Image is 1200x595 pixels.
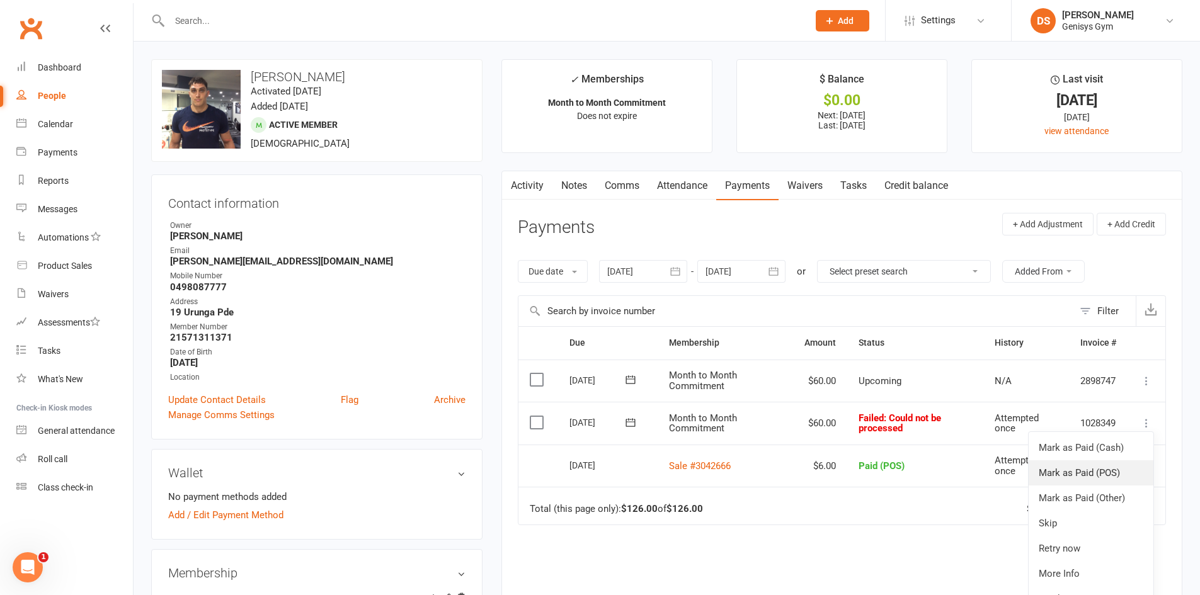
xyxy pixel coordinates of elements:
[168,466,466,480] h3: Wallet
[669,370,737,392] span: Month to Month Commitment
[16,309,133,337] a: Assessments
[658,327,793,359] th: Membership
[793,327,847,359] th: Amount
[530,504,703,514] div: Total (this page only): of
[38,147,77,157] div: Payments
[38,232,89,242] div: Automations
[170,296,466,308] div: Address
[170,245,466,257] div: Email
[251,138,350,149] span: [DEMOGRAPHIC_DATA]
[558,327,658,359] th: Due
[797,264,806,279] div: or
[170,230,466,242] strong: [PERSON_NAME]
[168,407,275,422] a: Manage Comms Settings
[38,374,83,384] div: What's New
[38,62,81,72] div: Dashboard
[1029,561,1153,586] a: More Info
[38,317,100,327] div: Assessments
[16,82,133,110] a: People
[38,482,93,492] div: Class check-in
[1029,460,1153,485] a: Mark as Paid (POS)
[38,119,73,129] div: Calendar
[838,16,854,26] span: Add
[1044,126,1109,136] a: view attendance
[831,171,876,200] a: Tasks
[16,139,133,167] a: Payments
[16,252,133,280] a: Product Sales
[518,218,595,237] h3: Payments
[170,321,466,333] div: Member Number
[16,195,133,224] a: Messages
[1029,511,1153,536] a: Skip
[1029,536,1153,561] a: Retry now
[669,460,731,472] a: Sale #3042666
[1069,327,1128,359] th: Invoice #
[921,6,956,35] span: Settings
[793,402,847,445] td: $60.00
[569,455,627,475] div: [DATE]
[168,507,283,523] a: Add / Edit Payment Method
[16,54,133,82] a: Dashboard
[1051,71,1103,94] div: Last visit
[38,91,66,101] div: People
[1062,21,1134,32] div: Genisys Gym
[1002,260,1085,283] button: Added From
[995,375,1012,387] span: N/A
[820,71,864,94] div: $ Balance
[16,110,133,139] a: Calendar
[38,426,115,436] div: General attendance
[1027,504,1138,514] div: Showing of payments
[859,375,901,387] span: Upcoming
[162,70,241,149] img: image1736315216.png
[170,281,466,293] strong: 0498087777
[269,120,338,130] span: Active member
[983,94,1170,107] div: [DATE]
[876,171,957,200] a: Credit balance
[570,74,578,86] i: ✓
[170,346,466,358] div: Date of Birth
[16,365,133,394] a: What's New
[548,98,666,108] strong: Month to Month Commitment
[748,110,935,130] p: Next: [DATE] Last: [DATE]
[166,12,799,30] input: Search...
[38,261,92,271] div: Product Sales
[168,392,266,407] a: Update Contact Details
[859,460,905,472] span: Paid (POS)
[38,204,77,214] div: Messages
[16,417,133,445] a: General attendance kiosk mode
[793,445,847,487] td: $6.00
[1002,213,1094,235] button: + Add Adjustment
[983,327,1069,359] th: History
[816,10,869,31] button: Add
[569,412,627,432] div: [DATE]
[1029,485,1153,511] a: Mark as Paid (Other)
[748,94,935,107] div: $0.00
[518,296,1073,326] input: Search by invoice number
[577,111,637,121] span: Does not expire
[38,289,69,299] div: Waivers
[1031,8,1056,33] div: DS
[16,445,133,473] a: Roll call
[434,392,466,407] a: Archive
[859,412,941,434] span: Failed
[170,270,466,282] div: Mobile Number
[666,503,703,514] strong: $126.00
[38,454,67,464] div: Roll call
[502,171,552,200] a: Activity
[779,171,831,200] a: Waivers
[596,171,648,200] a: Comms
[995,412,1039,434] span: Attempted once
[552,171,596,200] a: Notes
[168,191,466,210] h3: Contact information
[38,552,49,562] span: 1
[170,220,466,232] div: Owner
[1029,435,1153,460] a: Mark as Paid (Cash)
[983,110,1170,124] div: [DATE]
[16,224,133,252] a: Automations
[716,171,779,200] a: Payments
[621,503,658,514] strong: $126.00
[793,360,847,402] td: $60.00
[251,101,308,112] time: Added [DATE]
[170,256,466,267] strong: [PERSON_NAME][EMAIL_ADDRESS][DOMAIN_NAME]
[168,566,466,580] h3: Membership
